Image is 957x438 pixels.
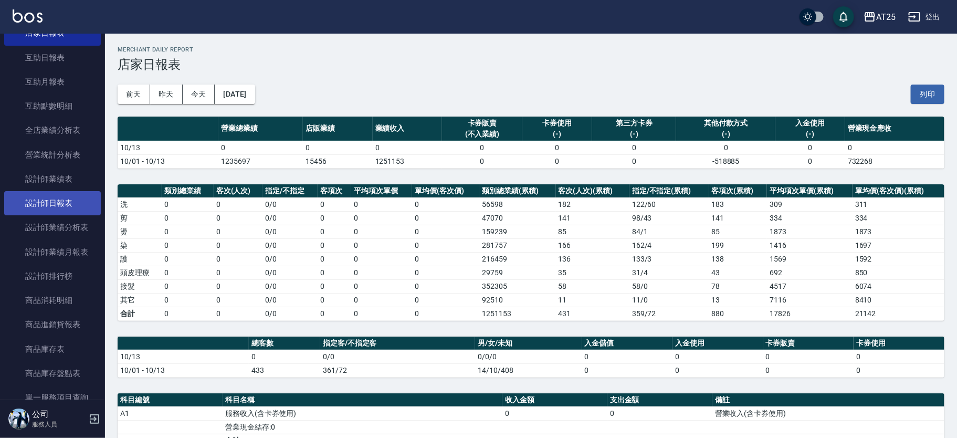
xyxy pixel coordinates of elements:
[4,118,101,142] a: 全店業績分析表
[162,225,214,238] td: 0
[854,337,944,350] th: 卡券使用
[412,266,479,279] td: 0
[556,279,629,293] td: 58
[582,350,673,363] td: 0
[4,361,101,385] a: 商品庫存盤點表
[320,350,475,363] td: 0/0
[767,197,853,211] td: 309
[582,363,673,377] td: 0
[775,141,845,154] td: 0
[853,293,944,307] td: 8410
[853,279,944,293] td: 6074
[556,184,629,198] th: 客次(人次)(累積)
[556,252,629,266] td: 136
[118,154,218,168] td: 10/01 - 10/13
[904,7,944,27] button: 登出
[318,252,351,266] td: 0
[118,184,944,321] table: a dense table
[582,337,673,350] th: 入金儲值
[303,117,373,141] th: 店販業績
[778,118,843,129] div: 入金使用
[118,117,944,169] table: a dense table
[556,211,629,225] td: 141
[214,252,263,266] td: 0
[629,211,709,225] td: 98 / 43
[712,393,944,407] th: 備註
[118,252,162,266] td: 護
[607,393,712,407] th: 支出金額
[556,293,629,307] td: 11
[412,184,479,198] th: 單均價(客次價)
[854,363,944,377] td: 0
[679,118,773,129] div: 其他付款方式
[118,307,162,320] td: 合計
[592,154,677,168] td: 0
[162,184,214,198] th: 類別總業績
[262,211,318,225] td: 0 / 0
[479,184,555,198] th: 類別總業績(累積)
[249,337,320,350] th: 總客數
[525,118,590,129] div: 卡券使用
[853,225,944,238] td: 1873
[629,279,709,293] td: 58 / 0
[214,225,263,238] td: 0
[767,225,853,238] td: 1873
[709,197,767,211] td: 183
[709,252,767,266] td: 138
[712,406,944,420] td: 營業收入(含卡券使用)
[8,409,29,430] img: Person
[767,266,853,279] td: 692
[4,264,101,288] a: 設計師排行榜
[262,197,318,211] td: 0 / 0
[320,337,475,350] th: 指定客/不指定客
[709,266,767,279] td: 43
[767,184,853,198] th: 平均項次單價(累積)
[775,154,845,168] td: 0
[479,211,555,225] td: 47070
[262,225,318,238] td: 0 / 0
[709,279,767,293] td: 78
[351,293,412,307] td: 0
[629,252,709,266] td: 133 / 3
[4,94,101,118] a: 互助點數明細
[373,141,443,154] td: 0
[118,266,162,279] td: 頭皮理療
[767,307,853,320] td: 17826
[629,225,709,238] td: 84 / 1
[118,238,162,252] td: 染
[118,57,944,72] h3: 店家日報表
[32,409,86,420] h5: 公司
[223,406,502,420] td: 服務收入(含卡券使用)
[767,252,853,266] td: 1569
[629,238,709,252] td: 162 / 4
[525,129,590,140] div: (-)
[475,337,582,350] th: 男/女/未知
[709,211,767,225] td: 141
[763,337,854,350] th: 卡券販賣
[262,266,318,279] td: 0 / 0
[249,363,320,377] td: 433
[118,363,249,377] td: 10/01 - 10/13
[607,406,712,420] td: 0
[853,307,944,320] td: 21142
[351,225,412,238] td: 0
[556,307,629,320] td: 431
[475,363,582,377] td: 14/10/408
[303,141,373,154] td: 0
[214,238,263,252] td: 0
[318,197,351,211] td: 0
[876,11,896,24] div: AT25
[262,307,318,320] td: 0/0
[214,293,263,307] td: 0
[502,406,607,420] td: 0
[318,184,351,198] th: 客項次
[214,197,263,211] td: 0
[629,184,709,198] th: 指定/不指定(累積)
[351,211,412,225] td: 0
[118,337,944,378] table: a dense table
[629,266,709,279] td: 31 / 4
[214,279,263,293] td: 0
[629,293,709,307] td: 11 / 0
[118,46,944,53] h2: Merchant Daily Report
[442,141,522,154] td: 0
